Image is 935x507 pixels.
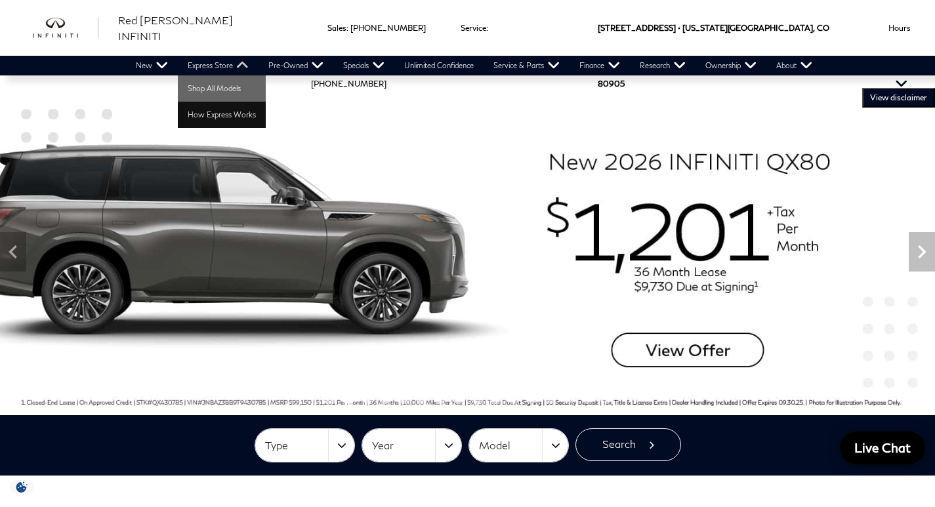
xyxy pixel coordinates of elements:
span: Go to slide 8 [452,391,465,404]
span: Go to slide 2 [342,391,355,404]
a: Live Chat [840,432,925,464]
span: Go to slide 12 [526,391,539,404]
span: : [486,23,488,33]
span: Sales [327,23,346,33]
a: Red [PERSON_NAME] INFINITI [118,12,278,44]
span: VIEW DISCLAIMER [870,92,927,103]
a: [PHONE_NUMBER] [311,79,386,89]
a: About [766,56,822,75]
span: Go to slide 11 [507,391,520,404]
span: Service [461,23,486,33]
a: Finance [570,56,630,75]
span: Go to slide 14 [562,391,575,404]
img: Opt-Out Icon [7,480,37,494]
nav: Main Navigation [126,56,822,75]
a: Shop All Models [178,75,266,102]
span: 80905 [598,56,625,112]
span: Type [265,435,328,456]
span: Go to slide 5 [397,391,410,404]
span: Go to slide 13 [544,391,557,404]
div: Next [909,232,935,272]
span: : [346,23,348,33]
a: Express Store [178,56,259,75]
button: Search [575,428,681,461]
span: Go to slide 10 [489,391,502,404]
button: VIEW DISCLAIMER [862,88,935,108]
span: Go to slide 16 [599,391,612,404]
a: infiniti [33,18,98,39]
button: Type [255,429,354,462]
span: Model [479,435,542,456]
a: Ownership [696,56,766,75]
a: How Express Works [178,102,266,128]
span: Go to slide 7 [434,391,447,404]
a: Service & Parts [484,56,570,75]
span: Go to slide 15 [581,391,594,404]
a: Research [630,56,696,75]
a: Pre-Owned [259,56,333,75]
a: New [126,56,178,75]
span: Go to slide 1 [323,391,337,404]
span: Live Chat [848,439,917,456]
a: [PHONE_NUMBER] [350,23,426,33]
a: Specials [333,56,394,75]
a: Unlimited Confidence [394,56,484,75]
span: Go to slide 3 [360,391,373,404]
button: Model [469,429,568,462]
span: Go to slide 9 [470,391,484,404]
section: Click to Open Cookie Consent Modal [7,480,37,494]
img: INFINITI [33,18,98,39]
span: Go to slide 6 [415,391,428,404]
span: Year [372,435,435,456]
a: [STREET_ADDRESS] • [US_STATE][GEOGRAPHIC_DATA], CO 80905 [598,23,829,89]
button: Year [362,429,461,462]
span: Red [PERSON_NAME] INFINITI [118,14,233,42]
span: Go to slide 4 [379,391,392,404]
